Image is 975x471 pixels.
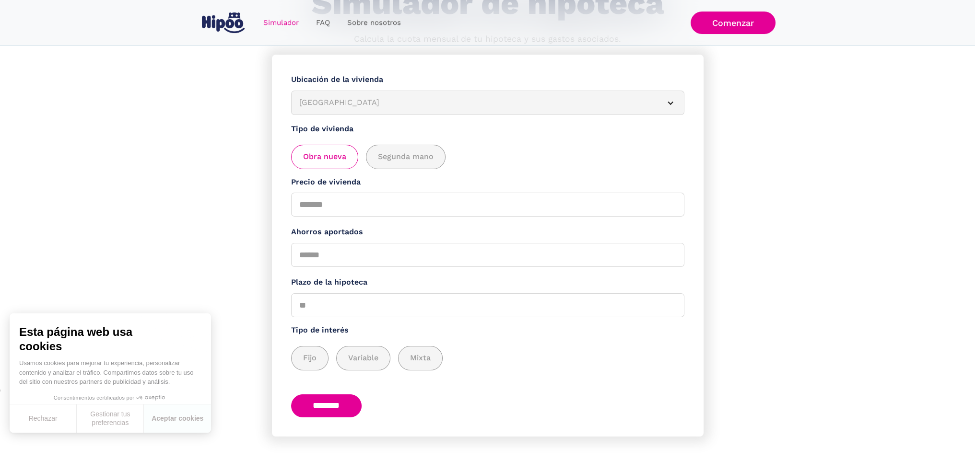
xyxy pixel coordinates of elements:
a: Comenzar [691,11,775,34]
span: Variable [348,352,378,364]
label: Tipo de interés [291,324,684,336]
span: Fijo [303,352,317,364]
label: Tipo de vivienda [291,123,684,135]
article: [GEOGRAPHIC_DATA] [291,91,684,115]
span: Obra nueva [303,151,346,163]
a: home [200,9,247,37]
div: add_description_here [291,145,684,169]
label: Precio de vivienda [291,176,684,188]
span: Segunda mano [378,151,434,163]
label: Ahorros aportados [291,226,684,238]
a: Simulador [255,13,307,32]
div: [GEOGRAPHIC_DATA] [299,97,653,109]
span: Mixta [410,352,431,364]
a: Sobre nosotros [339,13,410,32]
label: Ubicación de la vivienda [291,74,684,86]
label: Plazo de la hipoteca [291,276,684,288]
a: FAQ [307,13,339,32]
form: Simulador Form [272,55,704,437]
div: add_description_here [291,346,684,370]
